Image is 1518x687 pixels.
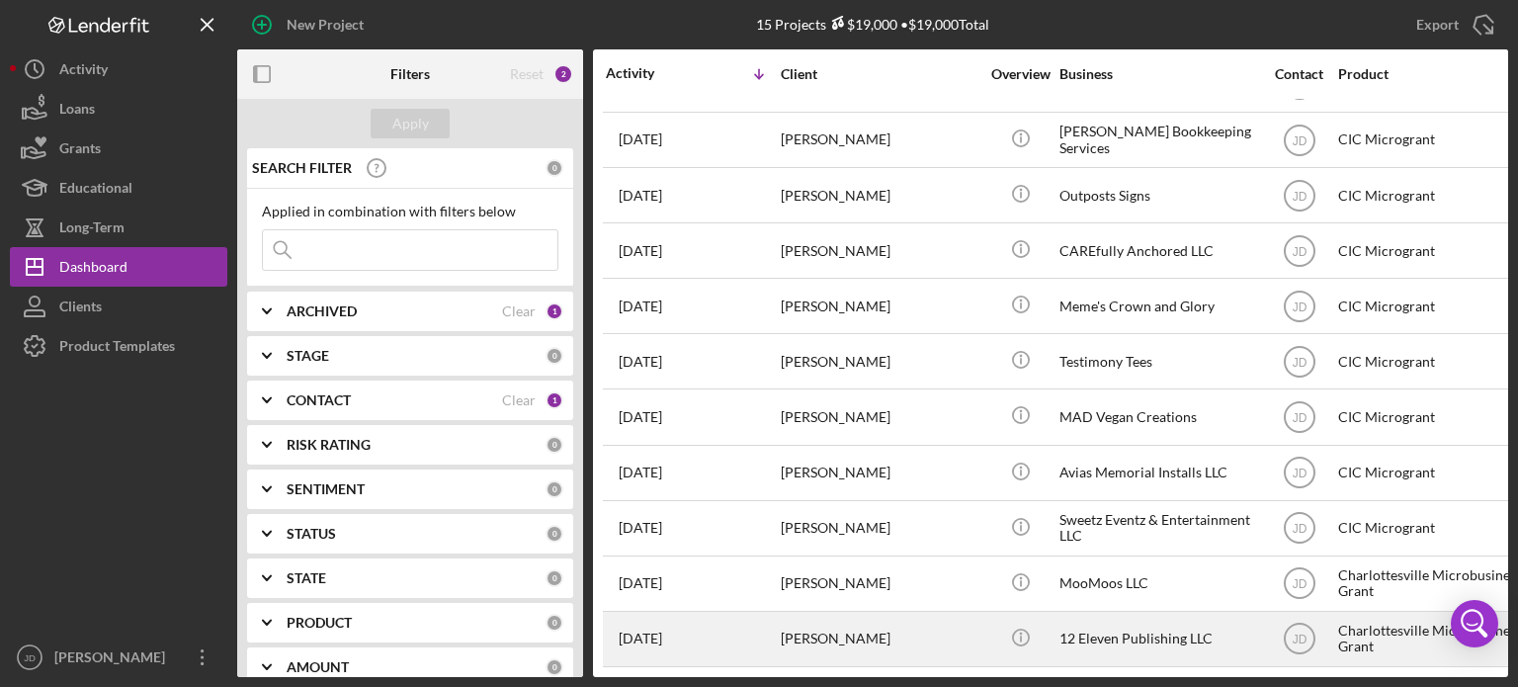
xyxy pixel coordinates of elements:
div: 0 [546,569,563,587]
b: STATUS [287,526,336,542]
div: Outposts Signs [1059,169,1257,221]
div: 0 [546,658,563,676]
b: STATE [287,570,326,586]
b: STAGE [287,348,329,364]
b: ARCHIVED [287,303,357,319]
button: JD[PERSON_NAME] [10,638,227,677]
div: Sweetz Eventz & Entertainment LLC [1059,502,1257,555]
b: RISK RATING [287,437,371,453]
button: New Project [237,5,383,44]
div: 0 [546,347,563,365]
text: JD [1292,355,1307,369]
div: [PERSON_NAME] [781,447,978,499]
button: Export [1396,5,1508,44]
time: 2025-05-27 07:48 [619,631,662,646]
b: AMOUNT [287,659,349,675]
div: Loans [59,89,95,133]
time: 2025-06-17 01:30 [619,575,662,591]
div: Clear [502,303,536,319]
text: JD [1292,300,1307,313]
div: [PERSON_NAME] [781,390,978,443]
div: Apply [392,109,429,138]
div: Testimony Tees [1059,335,1257,387]
div: Educational [59,168,132,213]
time: 2025-09-25 19:31 [619,188,662,204]
time: 2025-09-04 20:44 [619,354,662,370]
div: [PERSON_NAME] [49,638,178,682]
div: [PERSON_NAME] Bookkeeping Services [1059,114,1257,166]
time: 2025-09-25 18:39 [619,299,662,314]
div: 2 [553,64,573,84]
b: SENTIMENT [287,481,365,497]
div: Grants [59,129,101,173]
div: [PERSON_NAME] [781,169,978,221]
div: Long-Term [59,208,125,252]
div: 15 Projects • $19,000 Total [756,16,989,33]
b: PRODUCT [287,615,352,631]
button: Educational [10,168,227,208]
div: Export [1416,5,1459,44]
div: Dashboard [59,247,127,292]
time: 2025-09-25 19:21 [619,243,662,259]
text: JD [1292,189,1307,203]
div: Business [1059,66,1257,82]
div: [PERSON_NAME] [781,502,978,555]
div: Client [781,66,978,82]
div: 1 [546,391,563,409]
div: 0 [546,525,563,543]
div: Avias Memorial Installs LLC [1059,447,1257,499]
div: Product Templates [59,326,175,371]
div: 0 [546,159,563,177]
div: Clients [59,287,102,331]
a: Product Templates [10,326,227,366]
time: 2025-08-21 02:18 [619,465,662,480]
time: 2025-08-20 02:46 [619,520,662,536]
div: Activity [59,49,108,94]
time: 2025-09-26 19:21 [619,131,662,147]
button: Clients [10,287,227,326]
div: Clear [502,392,536,408]
div: 0 [546,614,563,632]
b: SEARCH FILTER [252,160,352,176]
b: Filters [390,66,430,82]
text: JD [1292,522,1307,536]
div: [PERSON_NAME] [781,613,978,665]
text: JD [24,652,36,663]
button: Grants [10,129,227,168]
div: 12 Eleven Publishing LLC [1059,613,1257,665]
button: Loans [10,89,227,129]
div: [PERSON_NAME] [781,280,978,332]
div: [PERSON_NAME] [781,558,978,610]
div: [PERSON_NAME] [781,114,978,166]
div: 0 [546,480,563,498]
b: CONTACT [287,392,351,408]
div: [PERSON_NAME] [781,224,978,277]
div: CAREfully Anchored LLC [1059,224,1257,277]
div: MooMoos LLC [1059,558,1257,610]
div: 1 [546,302,563,320]
div: Contact [1262,66,1336,82]
button: Activity [10,49,227,89]
div: Reset [510,66,544,82]
text: JD [1292,467,1307,480]
div: Overview [983,66,1057,82]
button: Long-Term [10,208,227,247]
div: 0 [546,436,563,454]
div: MAD Vegan Creations [1059,390,1257,443]
button: Apply [371,109,450,138]
div: Applied in combination with filters below [262,204,558,219]
button: Dashboard [10,247,227,287]
div: Activity [606,65,693,81]
text: JD [1292,411,1307,425]
div: Meme's Crown and Glory [1059,280,1257,332]
div: [PERSON_NAME] [781,335,978,387]
text: JD [1292,633,1307,646]
text: JD [1292,244,1307,258]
